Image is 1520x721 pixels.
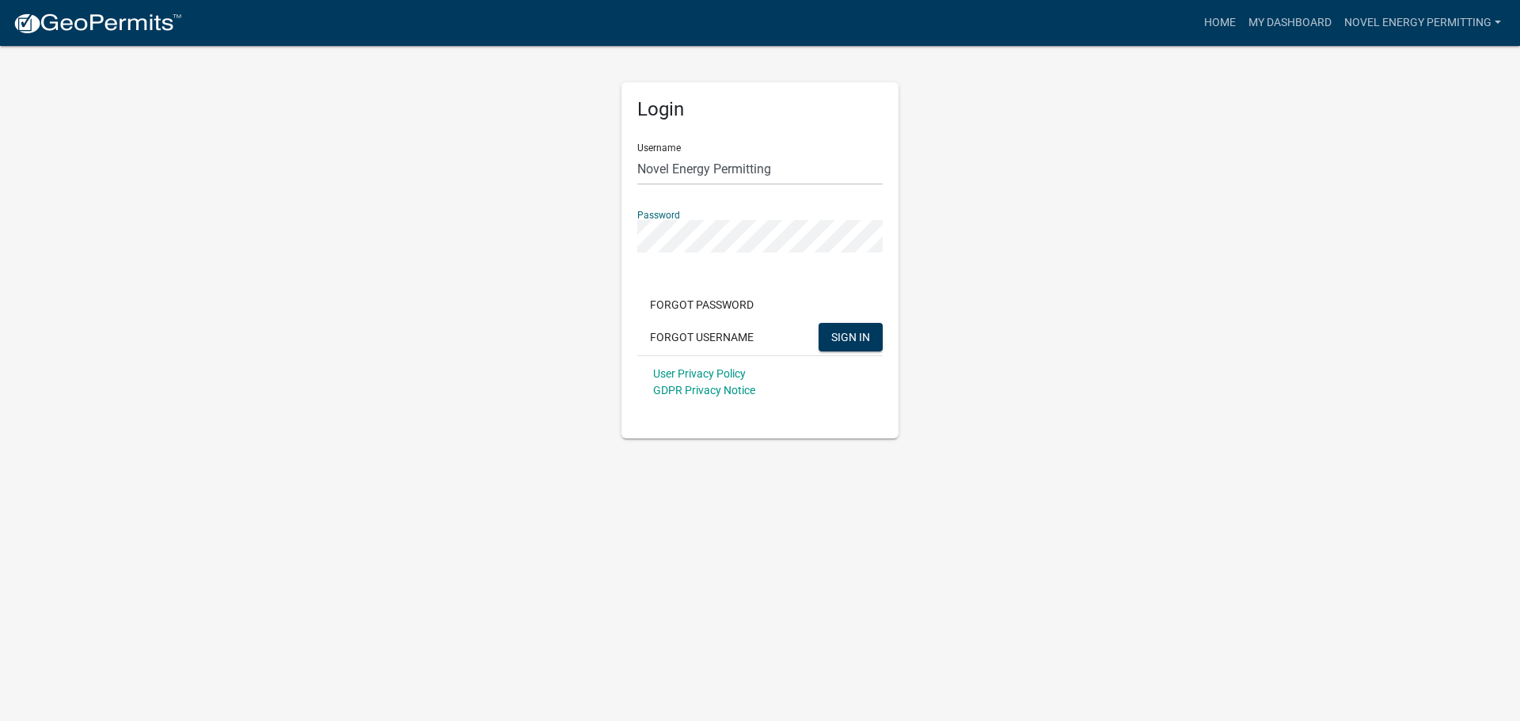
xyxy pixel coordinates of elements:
a: Novel Energy Permitting [1338,8,1507,38]
button: Forgot Password [637,290,766,319]
a: Home [1198,8,1242,38]
a: User Privacy Policy [653,367,746,380]
button: SIGN IN [819,323,883,351]
span: SIGN IN [831,330,870,343]
a: My Dashboard [1242,8,1338,38]
a: GDPR Privacy Notice [653,384,755,397]
h5: Login [637,98,883,121]
button: Forgot Username [637,323,766,351]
